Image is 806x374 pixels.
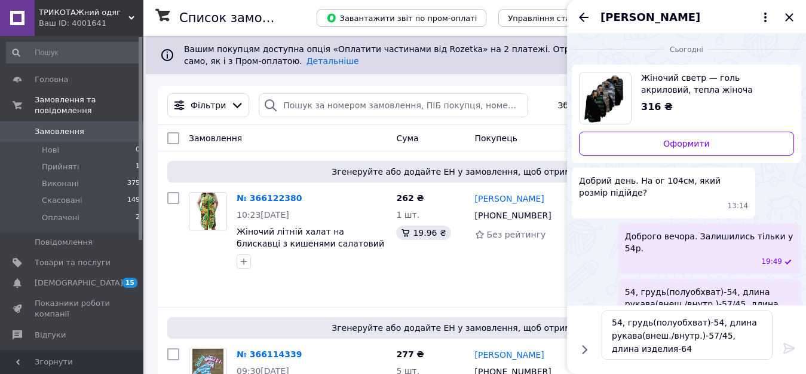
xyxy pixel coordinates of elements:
[42,212,79,223] span: Оплачені
[179,11,301,25] h1: Список замовлень
[317,9,486,27] button: Завантажити звіт по пром-оплаті
[42,195,82,206] span: Скасовані
[558,99,645,111] span: Збережені фільтри:
[39,18,143,29] div: Ваш ID: 4001641
[396,133,418,143] span: Cума
[127,195,140,206] span: 149
[584,72,627,124] img: 6220568771_w640_h640_zhenskij-sviter-.jpg
[475,133,517,143] span: Покупець
[35,330,66,340] span: Відгуки
[577,342,592,357] button: Показати кнопки
[35,278,123,288] span: [DEMOGRAPHIC_DATA]
[473,207,554,224] div: [PHONE_NUMBER]
[579,72,794,124] a: Переглянути товар
[35,95,143,116] span: Замовлення та повідомлення
[396,226,450,240] div: 19.96 ₴
[237,193,302,203] a: № 366122380
[579,175,748,199] span: Добрий день. На ог 104см, який розмір підійде?
[641,101,673,112] span: 316 ₴
[237,210,289,220] span: 10:23[DATE]
[35,257,111,268] span: Товари та послуги
[189,133,242,143] span: Замовлення
[237,227,384,260] a: Жіночий літній халат на блискавці з кишенями салатовий без рукава батал великий розмір
[307,56,359,66] a: Детальніше
[184,44,764,66] span: Вашим покупцям доступна опція «Оплатити частинами від Rozetka» на 2 платежі. Отримуйте нові замов...
[579,132,794,156] a: Оформити
[782,10,796,25] button: Закрити
[396,210,419,220] span: 1 шт.
[600,10,773,25] button: [PERSON_NAME]
[625,286,794,322] span: 54, грудь(полуобхват)-54, длина рукава(внеш./внутр.)-57/45, длина изделия-64
[136,212,140,223] span: 2
[396,193,424,203] span: 262 ₴
[42,178,79,189] span: Виконані
[35,74,68,85] span: Головна
[136,145,140,156] span: 0
[6,42,141,63] input: Пошук
[191,99,226,111] span: Фільтри
[577,10,591,25] button: Назад
[326,13,477,23] span: Завантажити звіт по пром-оплаті
[189,192,227,230] a: Фото товару
[396,349,424,359] span: 277 ₴
[641,72,784,96] span: Жіночий светр — голь акриловий, тепла жіноча водолазка в смужку
[508,14,599,23] span: Управління статусами
[192,193,224,230] img: Фото товару
[487,230,546,239] span: Без рейтингу
[572,43,801,55] div: 12.10.2025
[625,230,794,254] span: Доброго вечора. Залишились тільки у 54р.
[35,237,93,248] span: Повідомлення
[761,257,782,267] span: 19:49 12.10.2025
[259,93,528,117] input: Пошук за номером замовлення, ПІБ покупця, номером телефону, Email, номером накладної
[122,278,137,288] span: 15
[475,349,544,361] a: [PERSON_NAME]
[665,45,708,55] span: Сьогодні
[42,162,79,172] span: Прийняті
[172,166,780,178] span: Згенеруйте або додайте ЕН у замовлення, щоб отримати оплату
[172,322,780,334] span: Згенеруйте або додайте ЕН у замовлення, щоб отримати оплату
[475,193,544,205] a: [PERSON_NAME]
[42,145,59,156] span: Нові
[39,7,128,18] span: ТРИКОТАЖний одяг
[35,126,84,137] span: Замовлення
[600,10,700,25] span: [PERSON_NAME]
[136,162,140,172] span: 1
[127,178,140,189] span: 375
[237,349,302,359] a: № 366114339
[498,9,609,27] button: Управління статусами
[728,201,749,211] span: 13:14 12.10.2025
[35,298,111,320] span: Показники роботи компанії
